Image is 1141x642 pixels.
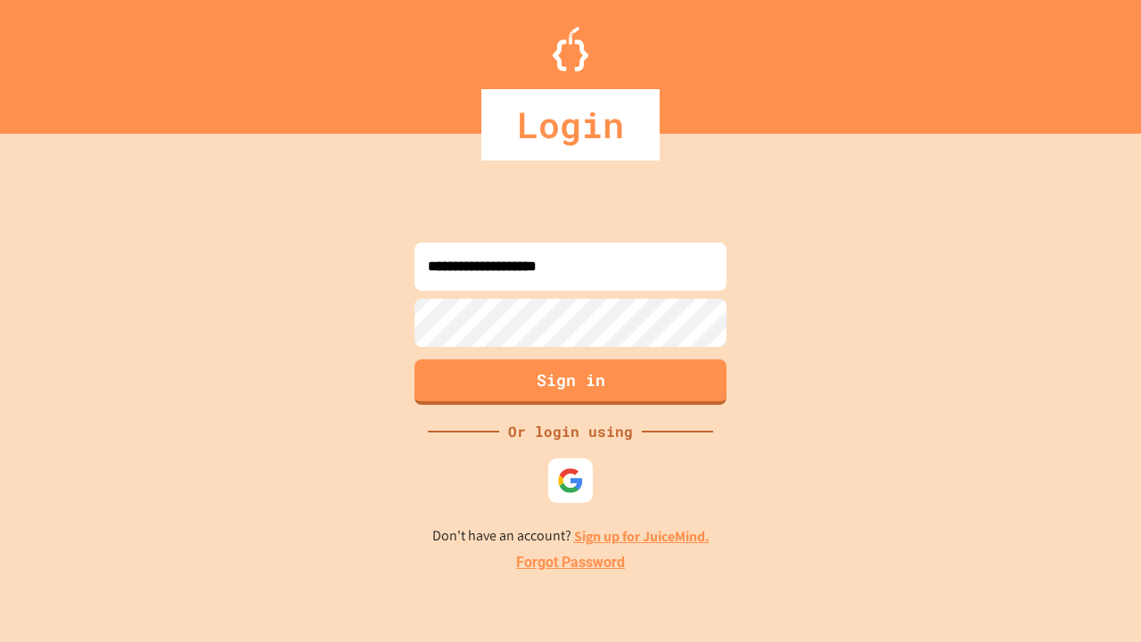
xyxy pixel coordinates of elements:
div: Or login using [499,421,642,442]
img: Logo.svg [553,27,588,71]
a: Forgot Password [516,552,625,573]
p: Don't have an account? [432,525,710,547]
button: Sign in [415,359,726,405]
div: Login [481,89,660,160]
a: Sign up for JuiceMind. [574,527,710,546]
img: google-icon.svg [557,467,584,494]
